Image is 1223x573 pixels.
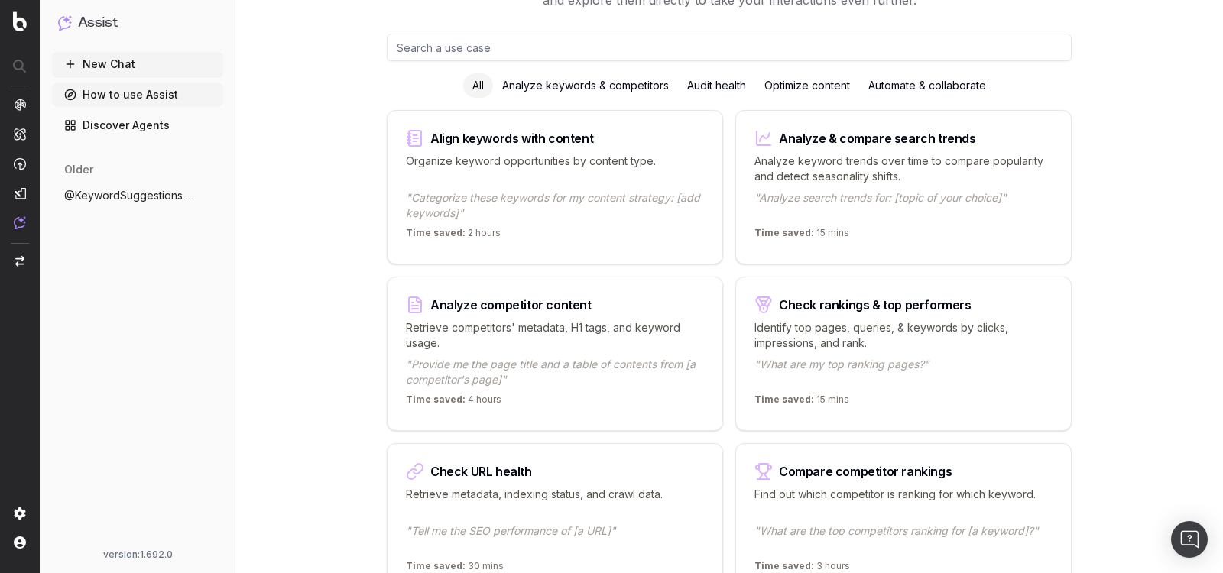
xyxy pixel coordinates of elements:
[52,83,223,107] a: How to use Assist
[754,487,1053,517] p: Find out which competitor is ranking for which keyword.
[754,523,1053,554] p: "What are the top competitors ranking for [a keyword]?"
[754,227,849,245] p: 15 mins
[754,357,1053,387] p: "What are my top ranking pages?"
[58,549,217,561] div: version: 1.692.0
[463,73,493,98] div: All
[406,154,704,184] p: Organize keyword opportunities by content type.
[406,190,704,221] p: "Categorize these keywords for my content strategy: [add keywords]"
[754,154,1053,184] p: Analyze keyword trends over time to compare popularity and detect seasonality shifts.
[14,536,26,549] img: My account
[58,12,217,34] button: Assist
[406,487,704,517] p: Retrieve metadata, indexing status, and crawl data.
[14,507,26,520] img: Setting
[406,393,466,405] span: Time saved:
[754,227,814,238] span: Time saved:
[15,256,24,267] img: Switch project
[430,465,532,477] div: Check URL health
[78,12,118,34] h1: Assist
[493,73,678,98] div: Analyze keywords & competitors
[64,162,93,177] span: older
[64,188,199,203] span: @KeywordSuggestions could you suggest so
[754,560,814,571] span: Time saved:
[406,523,704,554] p: "Tell me the SEO performance of [a URL]"
[14,99,26,111] img: Analytics
[1171,521,1208,558] div: Open Intercom Messenger
[779,299,972,311] div: Check rankings & top performers
[754,393,814,405] span: Time saved:
[406,227,501,245] p: 2 hours
[430,132,593,144] div: Align keywords with content
[52,52,223,76] button: New Chat
[52,113,223,138] a: Discover Agents
[779,465,952,477] div: Compare competitor rankings
[52,183,223,208] button: @KeywordSuggestions could you suggest so
[755,73,859,98] div: Optimize content
[406,320,704,351] p: Retrieve competitors' metadata, H1 tags, and keyword usage.
[58,15,72,30] img: Assist
[406,357,704,387] p: "Provide me the page title and a table of contents from [a competitor's page]"
[779,132,976,144] div: Analyze & compare search trends
[754,393,849,412] p: 15 mins
[406,560,466,571] span: Time saved:
[406,227,466,238] span: Time saved:
[430,299,592,311] div: Analyze competitor content
[14,157,26,170] img: Activation
[13,11,27,31] img: Botify logo
[14,216,26,229] img: Assist
[14,128,26,141] img: Intelligence
[387,34,1072,61] input: Search a use case
[754,190,1053,221] p: "Analyze search trends for: [topic of your choice]"
[754,320,1053,351] p: Identify top pages, queries, & keywords by clicks, impressions, and rank.
[678,73,755,98] div: Audit health
[859,73,995,98] div: Automate & collaborate
[406,393,501,412] p: 4 hours
[14,187,26,199] img: Studio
